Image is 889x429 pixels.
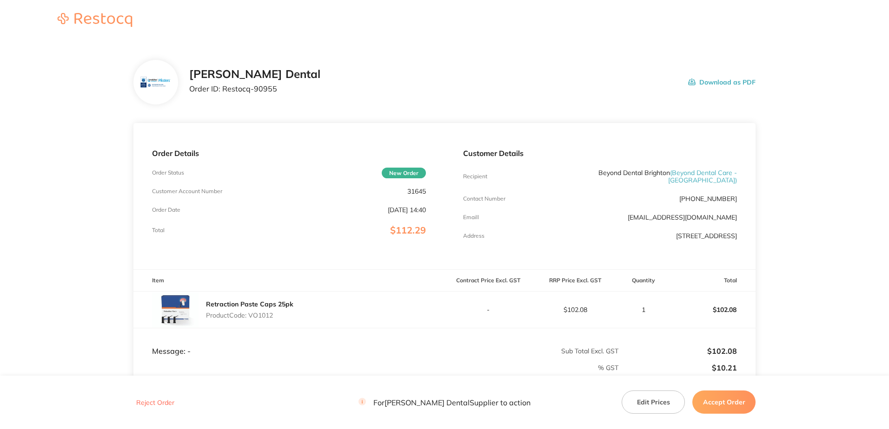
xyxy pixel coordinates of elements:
[679,195,737,202] p: [PHONE_NUMBER]
[463,149,737,157] p: Customer Details
[445,306,531,313] p: -
[676,232,737,240] p: [STREET_ADDRESS]
[531,270,618,292] th: RRP Price Excl. GST
[554,169,737,184] p: Beyond Dental Brighton
[152,169,184,176] p: Order Status
[133,270,444,292] th: Item
[152,188,222,195] p: Customer Account Number
[206,312,293,319] p: Product Code: VO1012
[688,68,756,97] button: Download as PDF
[358,398,531,407] p: For [PERSON_NAME] Dental Supplier to action
[445,347,618,355] p: Sub Total Excl. GST
[152,207,180,213] p: Order Date
[189,68,320,81] h2: [PERSON_NAME] Dental
[134,364,618,371] p: % GST
[152,149,426,157] p: Order Details
[463,173,487,180] p: Recipient
[463,195,505,202] p: Contact Number
[692,390,756,414] button: Accept Order
[140,67,171,97] img: bnV5aml6aA
[532,306,618,313] p: $102.08
[48,13,141,27] img: Restocq logo
[444,270,531,292] th: Contract Price Excl. GST
[133,328,444,356] td: Message: -
[463,233,484,239] p: Address
[619,306,668,313] p: 1
[622,390,685,414] button: Edit Prices
[133,398,177,407] button: Reject Order
[669,299,755,321] p: $102.08
[407,188,426,195] p: 31645
[206,300,293,308] a: Retraction Paste Caps 25pk
[388,206,426,214] p: [DATE] 14:40
[189,84,320,93] p: Order ID: Restocq- 90955
[668,169,737,184] span: ( Beyond Dental Care - [GEOGRAPHIC_DATA] )
[619,364,737,372] p: $10.21
[628,213,737,221] a: [EMAIL_ADDRESS][DOMAIN_NAME]
[463,214,479,221] p: Emaill
[48,13,141,28] a: Restocq logo
[619,347,737,355] p: $102.08
[152,292,199,327] img: MWI1Yzl0cw
[619,270,669,292] th: Quantity
[152,227,165,234] p: Total
[390,224,426,236] span: $112.29
[382,168,426,178] span: New Order
[669,270,756,292] th: Total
